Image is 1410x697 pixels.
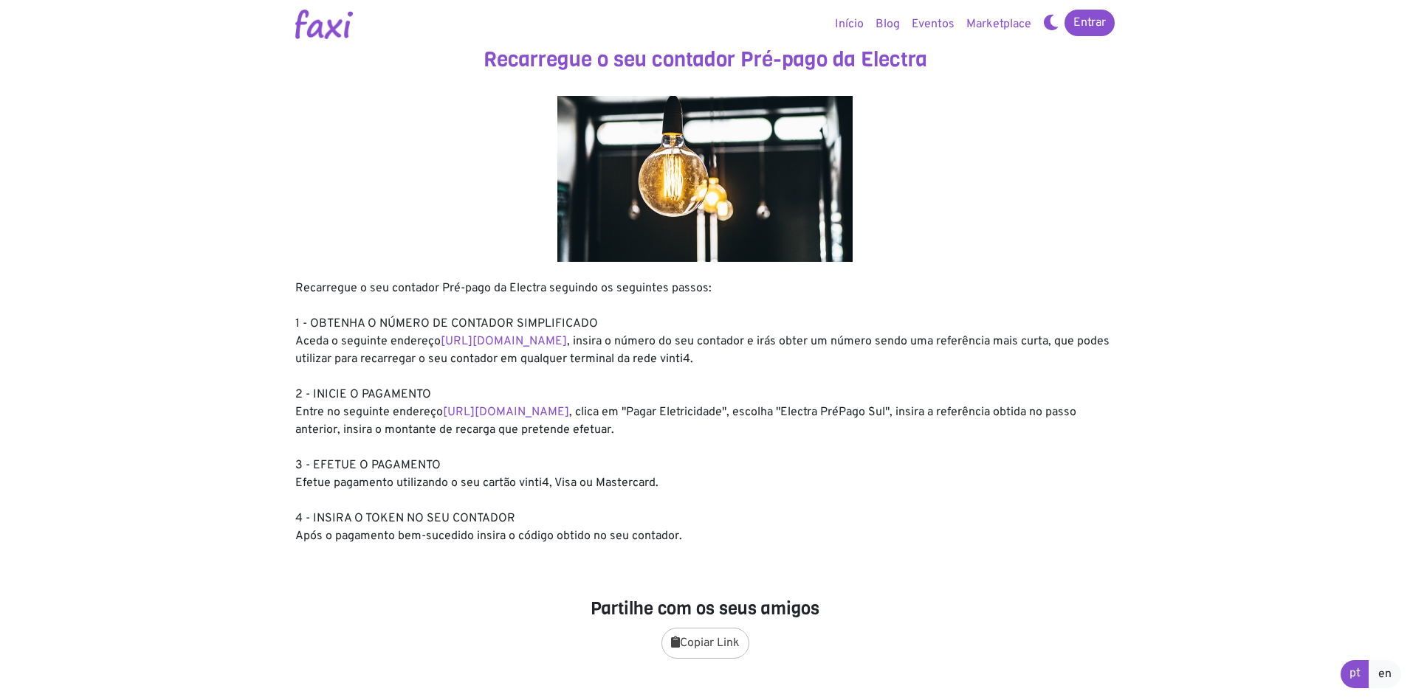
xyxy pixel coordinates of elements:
a: en [1369,660,1401,688]
a: Entrar [1065,10,1115,36]
div: Recarregue o seu contador Pré-pago da Electra seguindo os seguintes passos: 1 - OBTENHA O NÚMERO ... [295,280,1115,545]
a: pt [1341,660,1369,688]
a: [URL][DOMAIN_NAME] [441,334,567,349]
h4: Partilhe com os seus amigos [295,598,1115,620]
h3: Recarregue o seu contador Pré-pago da Electra [295,47,1115,72]
a: Início [829,10,870,39]
img: energy.jpg [557,96,853,262]
a: [URL][DOMAIN_NAME] [443,405,569,420]
a: Eventos [906,10,960,39]
a: Blog [870,10,906,39]
button: Copiar Link [661,628,749,659]
a: Marketplace [960,10,1037,39]
img: Logotipo Faxi Online [295,10,353,39]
